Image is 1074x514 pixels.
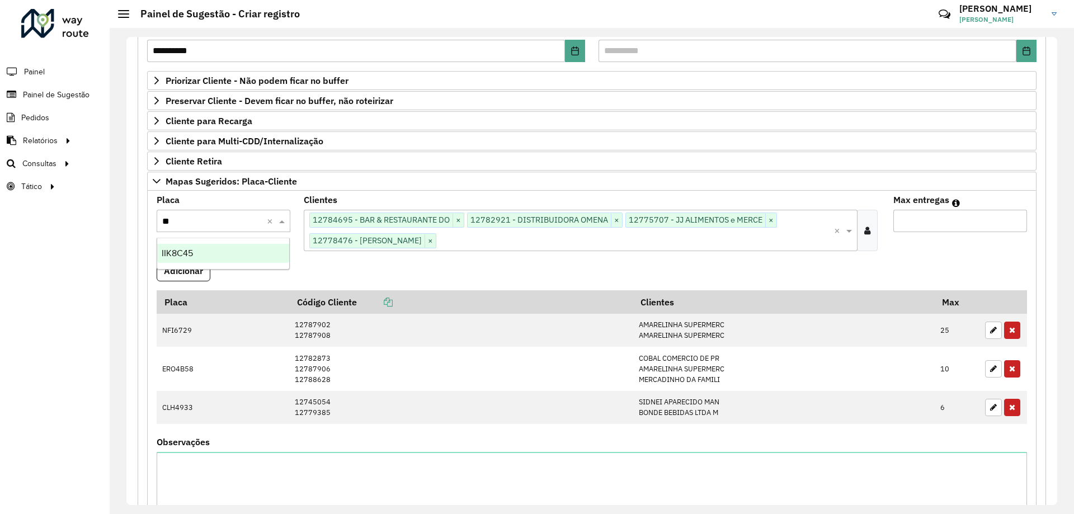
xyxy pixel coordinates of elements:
[147,111,1037,130] a: Cliente para Recarga
[162,248,193,258] span: IIK8C45
[147,152,1037,171] a: Cliente Retira
[765,214,776,227] span: ×
[310,234,425,247] span: 12778476 - [PERSON_NAME]
[22,158,56,169] span: Consultas
[935,391,979,424] td: 6
[952,199,960,208] em: Máximo de clientes que serão colocados na mesma rota com os clientes informados
[1016,40,1037,62] button: Choose Date
[611,214,622,227] span: ×
[129,8,300,20] h2: Painel de Sugestão - Criar registro
[633,347,935,391] td: COBAL COMERCIO DE PR AMARELINHA SUPERMERC MERCADINHO DA FAMILI
[304,193,337,206] label: Clientes
[289,391,633,424] td: 12745054 12779385
[157,391,289,424] td: CLH4933
[935,347,979,391] td: 10
[157,193,180,206] label: Placa
[166,116,252,125] span: Cliente para Recarga
[166,157,222,166] span: Cliente Retira
[289,314,633,347] td: 12787902 12787908
[157,314,289,347] td: NFI6729
[935,290,979,314] th: Max
[834,224,844,237] span: Clear all
[289,347,633,391] td: 12782873 12787906 12788628
[310,213,453,227] span: 12784695 - BAR & RESTAURANTE DO
[157,260,210,281] button: Adicionar
[633,391,935,424] td: SIDNEI APARECIDO MAN BONDE BEBIDAS LTDA M
[357,296,393,308] a: Copiar
[425,234,436,248] span: ×
[453,214,464,227] span: ×
[24,66,45,78] span: Painel
[21,181,42,192] span: Tático
[959,15,1043,25] span: [PERSON_NAME]
[959,3,1043,14] h3: [PERSON_NAME]
[633,314,935,347] td: AMARELINHA SUPERMERC AMARELINHA SUPERMERC
[893,193,949,206] label: Max entregas
[147,91,1037,110] a: Preservar Cliente - Devem ficar no buffer, não roteirizar
[565,40,585,62] button: Choose Date
[147,172,1037,191] a: Mapas Sugeridos: Placa-Cliente
[267,214,276,228] span: Clear all
[157,238,290,270] ng-dropdown-panel: Options list
[166,76,348,85] span: Priorizar Cliente - Não podem ficar no buffer
[157,347,289,391] td: ERO4B58
[21,112,49,124] span: Pedidos
[289,290,633,314] th: Código Cliente
[935,314,979,347] td: 25
[166,96,393,105] span: Preservar Cliente - Devem ficar no buffer, não roteirizar
[157,290,289,314] th: Placa
[23,89,89,101] span: Painel de Sugestão
[166,136,323,145] span: Cliente para Multi-CDD/Internalização
[23,135,58,147] span: Relatórios
[147,71,1037,90] a: Priorizar Cliente - Não podem ficar no buffer
[147,131,1037,150] a: Cliente para Multi-CDD/Internalização
[468,213,611,227] span: 12782921 - DISTRIBUIDORA OMENA
[626,213,765,227] span: 12775707 - JJ ALIMENTOS e MERCE
[932,2,957,26] a: Contato Rápido
[157,435,210,449] label: Observações
[633,290,935,314] th: Clientes
[166,177,297,186] span: Mapas Sugeridos: Placa-Cliente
